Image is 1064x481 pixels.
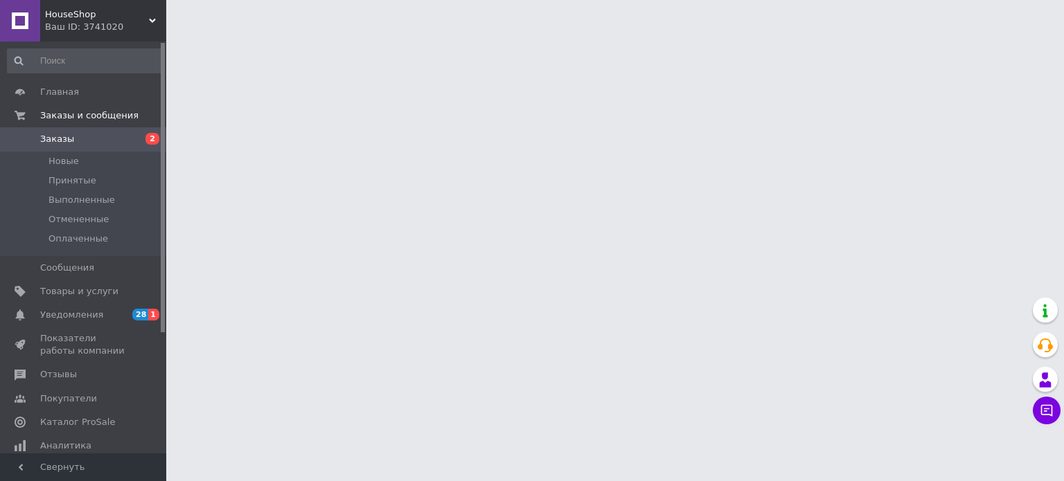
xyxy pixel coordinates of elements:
span: Каталог ProSale [40,416,115,428]
span: 2 [145,133,159,145]
span: 1 [148,309,159,320]
span: Отмененные [48,213,109,226]
span: Принятые [48,174,96,187]
span: Уведомления [40,309,103,321]
span: Отзывы [40,368,77,381]
span: HouseShop [45,8,149,21]
button: Чат с покупателем [1033,397,1061,424]
span: Заказы и сообщения [40,109,139,122]
span: Товары и услуги [40,285,118,298]
span: Показатели работы компании [40,332,128,357]
span: Аналитика [40,439,91,452]
span: Главная [40,86,79,98]
input: Поиск [7,48,163,73]
span: Покупатели [40,392,97,405]
span: Оплаченные [48,233,108,245]
span: Сообщения [40,262,94,274]
div: Ваш ID: 3741020 [45,21,166,33]
span: Новые [48,155,79,167]
span: 28 [132,309,148,320]
span: Выполненные [48,194,115,206]
span: Заказы [40,133,74,145]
